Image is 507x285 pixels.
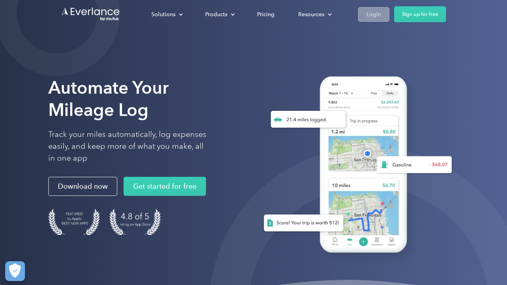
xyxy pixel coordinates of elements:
strong: Automate Your Mileage Log [48,77,169,120]
div: Login [366,9,381,19]
div: Resources [290,8,338,21]
div: Solutions [143,8,189,21]
a: Sign up for free [394,6,446,22]
div: Pricing [257,9,274,19]
a: Download now [48,177,117,196]
a: Go to homepage [61,7,120,22]
button: Cookies Settings [5,261,25,281]
a: Get started for free [124,177,206,196]
a: Login [358,7,389,22]
img: 4.9 out of 5 stars on the app store [109,209,161,235]
div: Solutions [151,9,175,19]
div: Resources [298,9,324,19]
img: Everlance, mileage tracker app, expense tracking app [251,68,458,265]
img: Badge for Featured by Apple Best New Apps [48,209,100,235]
div: Products [205,9,227,19]
a: Pricing [249,8,282,21]
p: Track your miles automatically, log expenses easily, and keep more of what you make, all in one app [48,129,207,164]
div: Products [197,8,241,21]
